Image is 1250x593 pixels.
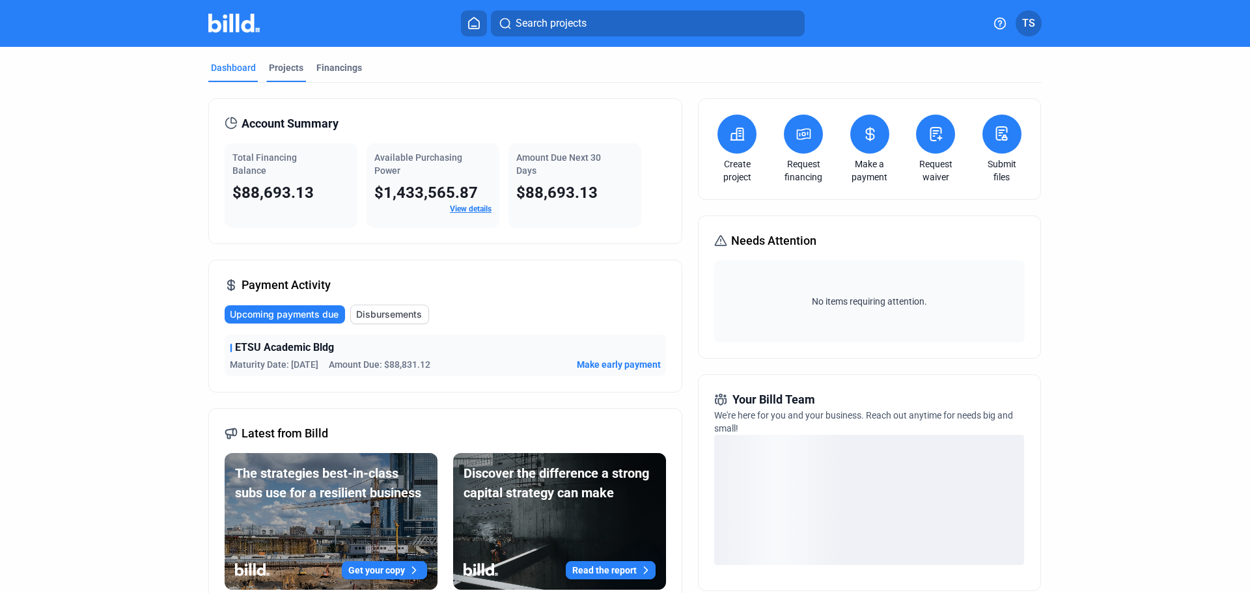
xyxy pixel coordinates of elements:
button: Get your copy [342,561,427,579]
div: Projects [269,61,303,74]
a: Submit files [979,158,1025,184]
span: Needs Attention [731,232,816,250]
span: $88,693.13 [232,184,314,202]
span: Amount Due: $88,831.12 [329,358,430,371]
button: Disbursements [350,305,429,324]
span: Amount Due Next 30 Days [516,152,601,176]
span: No items requiring attention. [719,295,1019,308]
a: Request waiver [913,158,958,184]
button: TS [1016,10,1042,36]
span: Latest from Billd [242,424,328,443]
button: Search projects [491,10,805,36]
a: View details [450,204,492,214]
span: We're here for you and your business. Reach out anytime for needs big and small! [714,410,1013,434]
span: Your Billd Team [732,391,815,409]
span: Total Financing Balance [232,152,297,176]
span: Maturity Date: [DATE] [230,358,318,371]
button: Make early payment [577,358,661,371]
span: TS [1022,16,1035,31]
span: $1,433,565.87 [374,184,478,202]
img: Billd Company Logo [208,14,260,33]
div: Financings [316,61,362,74]
div: Dashboard [211,61,256,74]
span: Available Purchasing Power [374,152,462,176]
span: $88,693.13 [516,184,598,202]
a: Create project [714,158,760,184]
a: Make a payment [847,158,893,184]
span: Disbursements [356,308,422,321]
button: Upcoming payments due [225,305,345,324]
button: Read the report [566,561,656,579]
span: Account Summary [242,115,339,133]
span: Payment Activity [242,276,331,294]
div: loading [714,435,1024,565]
div: Discover the difference a strong capital strategy can make [464,463,656,503]
div: The strategies best-in-class subs use for a resilient business [235,463,427,503]
span: Upcoming payments due [230,308,339,321]
span: ETSU Academic Bldg [235,340,334,355]
a: Request financing [781,158,826,184]
span: Search projects [516,16,587,31]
